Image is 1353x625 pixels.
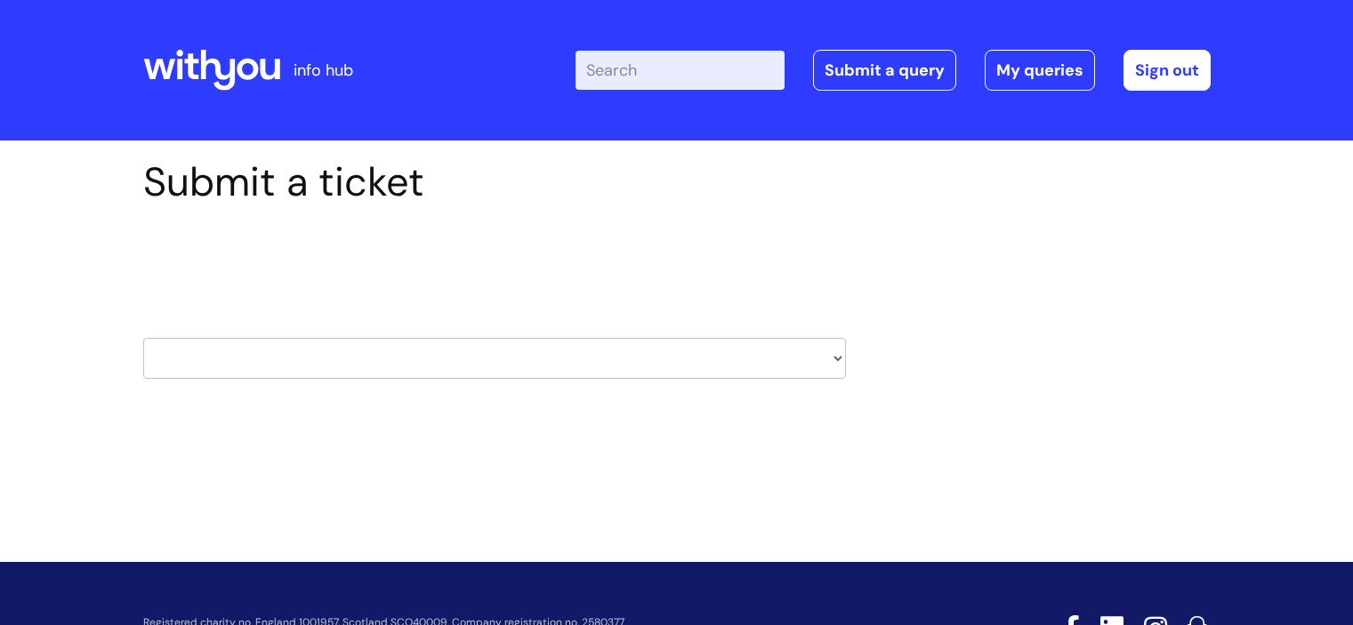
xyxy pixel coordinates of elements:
[576,50,1211,91] div: | -
[294,56,353,84] p: info hub
[576,51,785,90] input: Search
[143,247,846,280] h2: Select issue type
[985,50,1095,91] a: My queries
[813,50,956,91] a: Submit a query
[1123,50,1211,91] a: Sign out
[143,158,846,206] h1: Submit a ticket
